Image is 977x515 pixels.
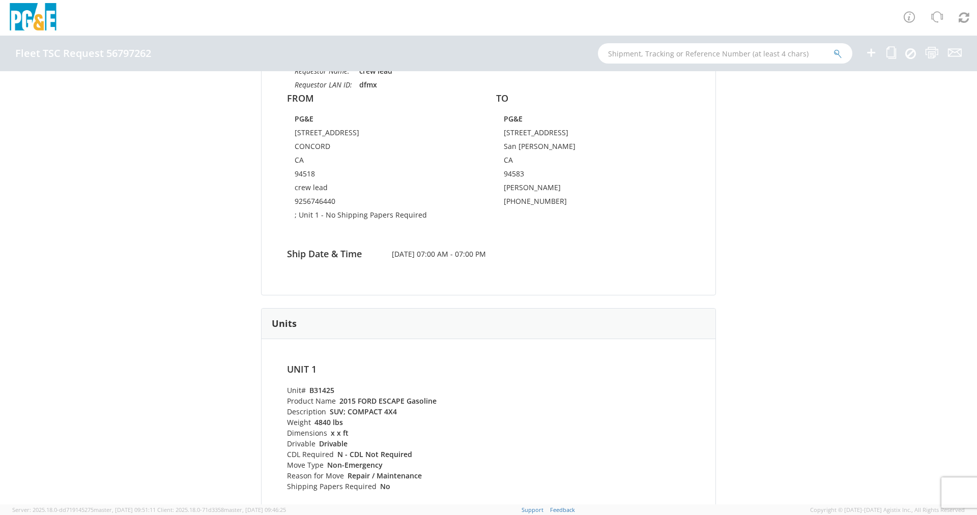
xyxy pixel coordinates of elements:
a: Feedback [550,506,575,513]
h4: Unit 1 [287,365,483,375]
span: master, [DATE] 09:46:25 [224,506,286,513]
span: Server: 2025.18.0-dd719145275 [12,506,156,513]
strong: x x ft [331,428,349,438]
td: ; Unit 1 - No Shipping Papers Required [295,210,473,224]
span: Copyright © [DATE]-[DATE] Agistix Inc., All Rights Reserved [810,506,965,514]
strong: Non-Emergency [327,460,383,470]
span: Client: 2025.18.0-71d3358 [157,506,286,513]
strong: B31425 [309,385,334,395]
span: [DATE] 07:00 AM - 07:00 PM [384,249,593,259]
li: Drivable [287,438,483,449]
a: Support [522,506,543,513]
td: San [PERSON_NAME] [504,141,662,155]
li: Description [287,406,483,417]
h4: TO [496,94,690,104]
strong: PG&E [295,114,313,124]
td: CONCORD [295,141,473,155]
span: master, [DATE] 09:51:11 [94,506,156,513]
li: CDL Required [287,449,483,460]
strong: N - CDL Not Required [337,449,412,459]
img: pge-logo-06675f144f4cfa6a6814.png [8,3,59,33]
li: Shipping Papers Required [287,481,483,492]
td: [STREET_ADDRESS] [295,128,473,141]
li: Weight [287,417,483,428]
strong: 4840 lbs [314,417,343,427]
li: Move Type [287,460,483,470]
td: CA [295,155,473,169]
td: 9256746440 [295,196,473,210]
strong: SUV; COMPACT 4X4 [330,407,397,416]
td: crew lead [295,183,473,196]
strong: Drivable [319,439,348,448]
td: [PHONE_NUMBER] [504,196,662,210]
li: Product Name [287,396,483,406]
strong: 2015 FORD ESCAPE Gasoline [339,396,437,406]
li: Dimensions [287,428,483,438]
i: Requestor LAN ID: [295,80,352,89]
strong: dfmx [359,80,377,89]
input: Shipment, Tracking or Reference Number (at least 4 chars) [598,43,852,64]
li: Unit# [287,385,483,396]
td: [PERSON_NAME] [504,183,662,196]
strong: No [380,481,390,491]
strong: Repair / Maintenance [348,471,422,480]
h3: Units [272,319,297,329]
h4: FROM [287,94,481,104]
strong: PG&E [504,114,523,124]
td: CA [504,155,662,169]
td: [STREET_ADDRESS] [504,128,662,141]
h4: Ship Date & Time [279,249,384,259]
td: 94518 [295,169,473,183]
li: Reason for Move [287,470,483,481]
td: 94583 [504,169,662,183]
h4: Fleet TSC Request 56797262 [15,48,151,59]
